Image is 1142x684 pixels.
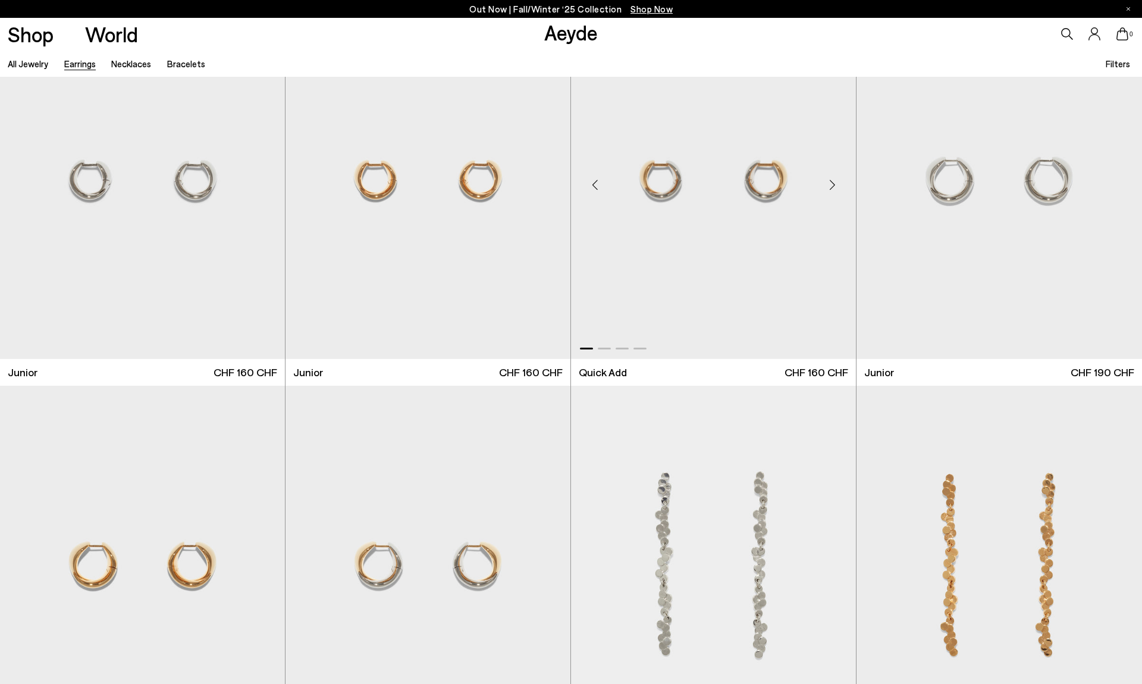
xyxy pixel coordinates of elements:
[285,359,570,386] a: Junior CHF 160 CHF
[857,1,1142,359] img: Junior Medium Palladium-Plated Earrings
[8,58,48,69] a: All Jewelry
[111,58,151,69] a: Necklaces
[857,359,1142,386] a: Junior CHF 190 CHF
[1116,27,1128,40] a: 0
[579,365,626,380] ul: variant
[571,1,856,359] a: Next slide Previous slide
[285,1,570,359] img: Junior Small 18kt Gold-Plated Earrings
[577,167,613,202] div: Previous slide
[571,359,856,386] a: Quick Add CHF 160 CHF
[579,365,627,380] li: Quick Add
[167,58,205,69] a: Bracelets
[8,365,37,380] span: Junior
[630,4,673,14] span: Navigate to /collections/new-in
[1106,58,1130,69] span: Filters
[785,365,848,380] span: CHF 160 CHF
[64,58,96,69] a: Earrings
[85,24,138,45] a: World
[864,365,894,380] span: Junior
[469,2,673,17] p: Out Now | Fall/Winter ‘25 Collection
[571,1,856,359] div: 1 / 4
[293,365,323,380] span: Junior
[1128,31,1134,38] span: 0
[214,365,277,380] span: CHF 160 CHF
[544,20,598,45] a: Aeyde
[571,1,856,359] img: Junior Small 18kt Gold and Palladium-Plated Earrings
[814,167,850,202] div: Next slide
[1071,365,1134,380] span: CHF 190 CHF
[8,24,54,45] a: Shop
[499,365,563,380] span: CHF 160 CHF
